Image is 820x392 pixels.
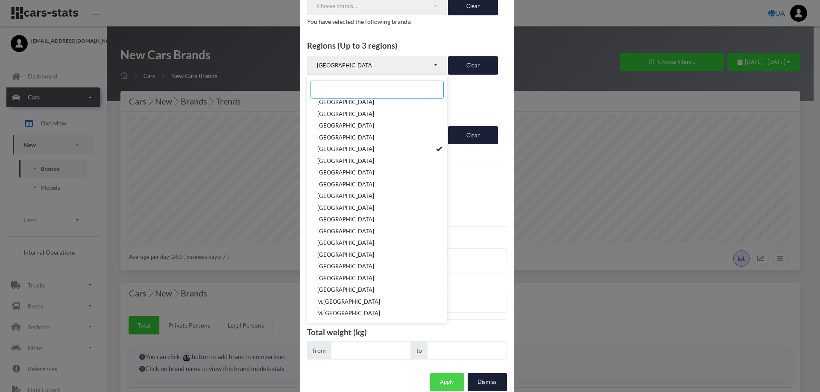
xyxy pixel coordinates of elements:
span: [GEOGRAPHIC_DATA] [317,286,374,295]
span: [GEOGRAPHIC_DATA] [317,251,374,259]
span: [GEOGRAPHIC_DATA] [317,192,374,201]
span: [GEOGRAPHIC_DATA] [317,122,374,131]
span: [GEOGRAPHIC_DATA] [317,274,374,283]
span: М.[GEOGRAPHIC_DATA] [317,310,380,318]
b: Total weight (kg) [307,328,367,337]
button: ЛЬВІВСЬКА ОБЛАСТЬ [307,56,447,74]
span: [GEOGRAPHIC_DATA] [317,204,374,212]
div: [GEOGRAPHIC_DATA] [317,61,433,70]
button: Clear [448,126,498,144]
span: [GEOGRAPHIC_DATA] [317,227,374,236]
span: [GEOGRAPHIC_DATA] [317,263,374,271]
span: [GEOGRAPHIC_DATA] [317,110,374,119]
span: to [411,341,428,359]
button: Apply [430,373,464,391]
span: М.[GEOGRAPHIC_DATA] [317,298,380,306]
button: Dismiss [468,373,507,391]
span: [GEOGRAPHIC_DATA] [317,134,374,142]
input: Search [310,81,444,99]
button: Clear [448,56,498,74]
span: [GEOGRAPHIC_DATA] [317,169,374,177]
span: [GEOGRAPHIC_DATA] [317,180,374,189]
span: from [307,341,331,359]
span: [GEOGRAPHIC_DATA] [317,216,374,224]
span: [GEOGRAPHIC_DATA] [317,99,374,107]
span: [GEOGRAPHIC_DATA] [317,145,374,154]
span: [GEOGRAPHIC_DATA] [317,157,374,166]
b: Regions (Up to 3 regions) [307,41,398,50]
span: [GEOGRAPHIC_DATA] [317,239,374,248]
